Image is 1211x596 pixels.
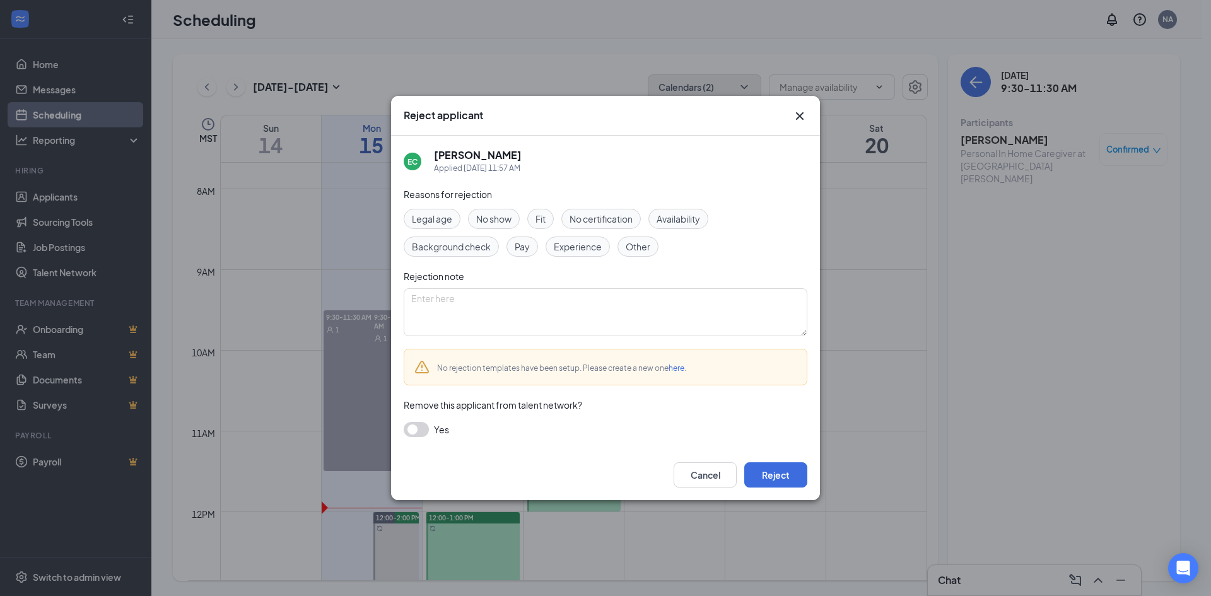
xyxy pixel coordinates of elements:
span: Reasons for rejection [404,189,492,200]
span: Rejection note [404,271,464,282]
span: Legal age [412,212,452,226]
span: No certification [570,212,633,226]
h3: Reject applicant [404,108,483,122]
span: Other [626,240,650,254]
div: Applied [DATE] 11:57 AM [434,162,522,175]
span: Availability [657,212,700,226]
h5: [PERSON_NAME] [434,148,522,162]
div: Open Intercom Messenger [1168,553,1198,583]
div: EC [407,156,418,167]
span: Yes [434,422,449,437]
button: Close [792,108,807,124]
svg: Warning [414,359,430,375]
span: Remove this applicant from talent network? [404,399,582,411]
span: No show [476,212,512,226]
span: Background check [412,240,491,254]
button: Cancel [674,462,737,488]
span: Pay [515,240,530,254]
a: here [669,363,684,373]
span: Experience [554,240,602,254]
span: Fit [535,212,546,226]
button: Reject [744,462,807,488]
span: No rejection templates have been setup. Please create a new one . [437,363,686,373]
svg: Cross [792,108,807,124]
